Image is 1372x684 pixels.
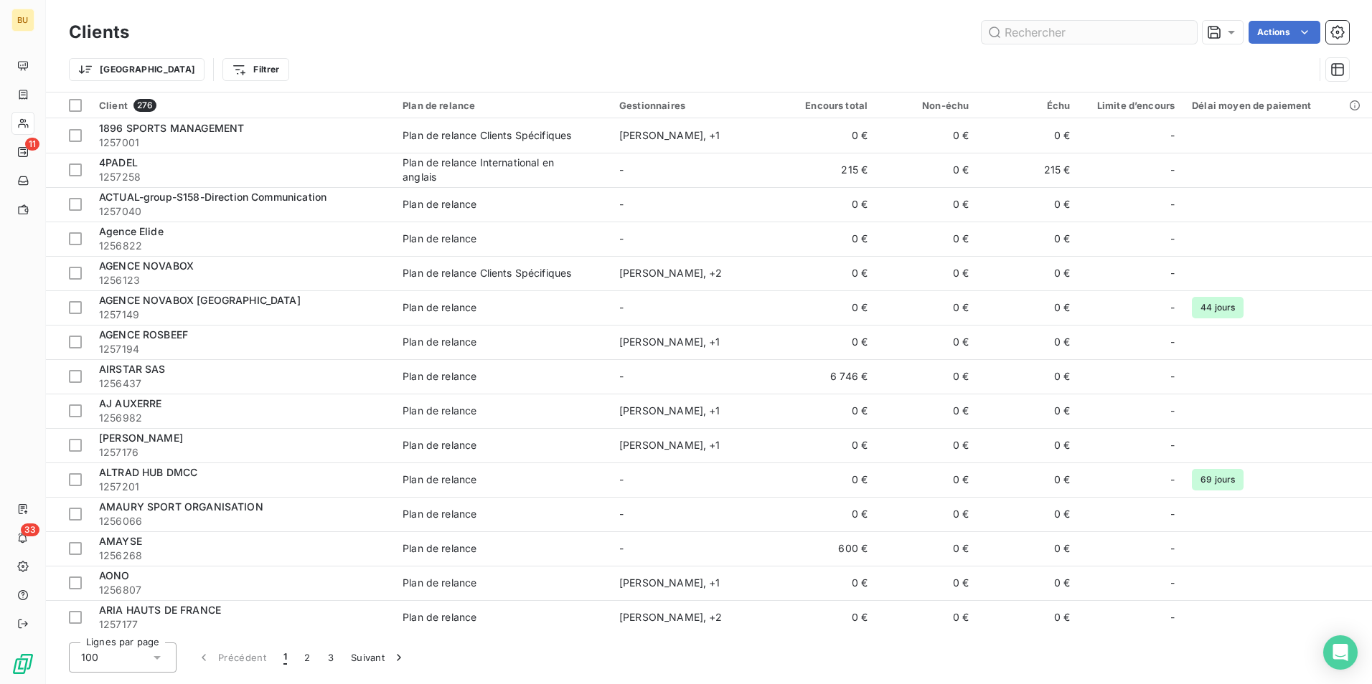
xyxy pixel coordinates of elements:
[99,191,326,203] span: ACTUAL-group-S158-Direction Communication
[99,480,385,494] span: 1257201
[619,335,766,349] div: [PERSON_NAME] , + 1
[619,610,766,624] div: [PERSON_NAME] , + 2
[876,359,977,394] td: 0 €
[1170,610,1175,624] span: -
[876,290,977,325] td: 0 €
[99,308,385,322] span: 1257149
[1170,507,1175,521] span: -
[1170,232,1175,246] span: -
[403,610,476,624] div: Plan de relance
[403,128,571,143] div: Plan de relance Clients Spécifiques
[403,438,476,452] div: Plan de relance
[21,523,39,536] span: 33
[11,652,34,675] img: Logo LeanPay
[222,58,288,81] button: Filtrer
[99,156,138,168] span: 4PADEL
[876,600,977,635] td: 0 €
[1170,266,1175,280] span: -
[403,100,602,111] div: Plan de relance
[775,394,876,428] td: 0 €
[99,100,128,111] span: Client
[619,163,624,176] span: -
[99,535,142,547] span: AMAYSE
[619,542,624,554] span: -
[1170,163,1175,177] span: -
[775,325,876,359] td: 0 €
[977,566,1079,600] td: 0 €
[619,128,766,143] div: [PERSON_NAME] , + 1
[99,170,385,184] span: 1257258
[977,497,1079,531] td: 0 €
[876,118,977,153] td: 0 €
[403,232,476,246] div: Plan de relance
[619,576,766,590] div: [PERSON_NAME] , + 1
[1323,635,1358,670] div: Open Intercom Messenger
[133,99,156,112] span: 276
[99,500,263,513] span: AMAURY SPORT ORGANISATION
[619,508,624,520] span: -
[619,198,624,210] span: -
[619,404,766,418] div: [PERSON_NAME] , + 1
[296,642,319,673] button: 2
[99,376,385,391] span: 1256437
[885,100,969,111] div: Non-échu
[619,438,766,452] div: [PERSON_NAME] , + 1
[11,9,34,32] div: BU
[619,301,624,313] span: -
[1170,438,1175,452] span: -
[99,260,194,272] span: AGENCE NOVABOX
[619,232,624,244] span: -
[977,462,1079,497] td: 0 €
[99,397,162,409] span: AJ AUXERRE
[876,531,977,566] td: 0 €
[986,100,1070,111] div: Échu
[977,222,1079,256] td: 0 €
[876,222,977,256] td: 0 €
[403,472,476,487] div: Plan de relance
[99,569,130,581] span: AONO
[775,462,876,497] td: 0 €
[403,369,476,384] div: Plan de relance
[69,19,129,45] h3: Clients
[619,100,766,111] div: Gestionnaires
[403,335,476,349] div: Plan de relance
[977,187,1079,222] td: 0 €
[876,428,977,462] td: 0 €
[403,541,476,556] div: Plan de relance
[188,642,275,673] button: Précédent
[1170,335,1175,349] span: -
[1249,21,1320,44] button: Actions
[99,548,385,563] span: 1256268
[99,273,385,288] span: 1256123
[784,100,868,111] div: Encours total
[403,404,476,418] div: Plan de relance
[283,650,287,665] span: 1
[275,642,296,673] button: 1
[977,531,1079,566] td: 0 €
[775,428,876,462] td: 0 €
[775,290,876,325] td: 0 €
[99,239,385,253] span: 1256822
[876,325,977,359] td: 0 €
[775,256,876,290] td: 0 €
[876,394,977,428] td: 0 €
[977,118,1079,153] td: 0 €
[99,604,221,616] span: ARIA HAUTS DE FRANCE
[619,370,624,382] span: -
[69,58,205,81] button: [GEOGRAPHIC_DATA]
[319,642,342,673] button: 3
[1170,576,1175,590] span: -
[1192,469,1244,490] span: 69 jours
[1170,472,1175,487] span: -
[99,122,244,134] span: 1896 SPORTS MANAGEMENT
[775,359,876,394] td: 6 746 €
[1170,369,1175,384] span: -
[775,187,876,222] td: 0 €
[1170,300,1175,315] span: -
[619,266,766,280] div: [PERSON_NAME] , + 2
[99,342,385,356] span: 1257194
[1170,541,1175,556] span: -
[775,566,876,600] td: 0 €
[99,294,301,306] span: AGENCE NOVABOX [GEOGRAPHIC_DATA]
[99,432,183,444] span: [PERSON_NAME]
